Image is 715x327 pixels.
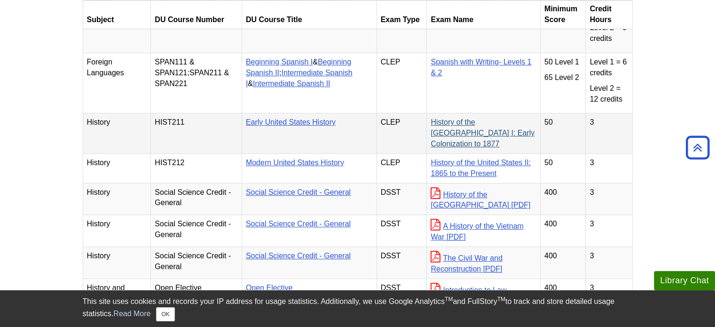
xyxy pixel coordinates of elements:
td: Social Science Credit - General [151,247,242,279]
a: Intermediate Spanish II [253,80,330,88]
td: DSST [377,215,427,247]
td: CLEP [377,53,427,113]
td: 3 [586,247,632,279]
a: Open Elective [246,284,293,292]
td: History [83,183,151,215]
a: Social Science Credit - General [246,220,351,228]
a: Early United States History [246,118,336,126]
td: History [83,247,151,279]
div: This site uses cookies and records your IP address for usage statistics. Additionally, we use Goo... [83,296,633,321]
td: DSST [377,183,427,215]
td: 400 [540,215,586,247]
td: History [83,113,151,154]
td: 3 [586,153,632,183]
td: Foreign Languages [83,53,151,113]
a: The Civil War and Reconstruction [431,254,503,273]
a: Read More [113,310,150,318]
td: History [83,215,151,247]
td: 400 [540,247,586,279]
td: CLEP [377,113,427,154]
td: Social Science Credit - General [151,183,242,215]
a: Intermediate Spanish I [246,69,353,88]
p: 3 [589,117,628,128]
a: Beginning Spanish II [246,58,351,77]
td: HIST211 [151,113,242,154]
p: Level 2 = 12 credits [589,83,628,105]
a: Social Science Credit - General [246,252,351,260]
p: 3 [589,187,628,198]
sup: TM [445,296,453,303]
a: History of the [GEOGRAPHIC_DATA] I: Early Colonization to 1877 [431,118,534,148]
a: History of the [GEOGRAPHIC_DATA] [431,191,530,209]
a: History of the United States II: 1865 to the Present [431,159,531,177]
td: 50 [540,113,586,154]
td: 3 [586,279,632,311]
a: Social Science Credit - General [246,188,351,196]
td: HIST212 [151,153,242,183]
p: 65 Level 2 [544,72,582,83]
td: History and Social Sciences [83,279,151,311]
p: Level 1 = 6 credits [589,57,628,79]
sup: TM [497,296,505,303]
td: 3 [586,215,632,247]
td: SPAN111 & SPAN121;SPAN211 & SPAN221 [151,53,242,113]
a: Modern United States History [246,159,344,167]
a: A History of the Vietnam War [431,222,523,241]
a: Introduction to Law Enforcement [431,286,506,305]
p: 50 Level 1 [544,57,582,68]
td: 400 [540,183,586,215]
td: & ; & [242,53,377,113]
td: Social Science Credit - General [151,215,242,247]
td: 50 [540,153,586,183]
td: DSST [377,247,427,279]
td: Open Elective [151,279,242,311]
td: CLEP [377,153,427,183]
td: 400 [540,279,586,311]
button: Close [156,307,174,321]
a: Back to Top [683,141,713,154]
a: Spanish with Writing- Levels 1 & 2 [431,58,531,77]
a: Beginning Spanish I [246,58,313,66]
button: Library Chat [654,271,715,290]
td: History [83,153,151,183]
td: DSST [377,279,427,311]
p: Level 2 = 9 credits [589,23,628,44]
